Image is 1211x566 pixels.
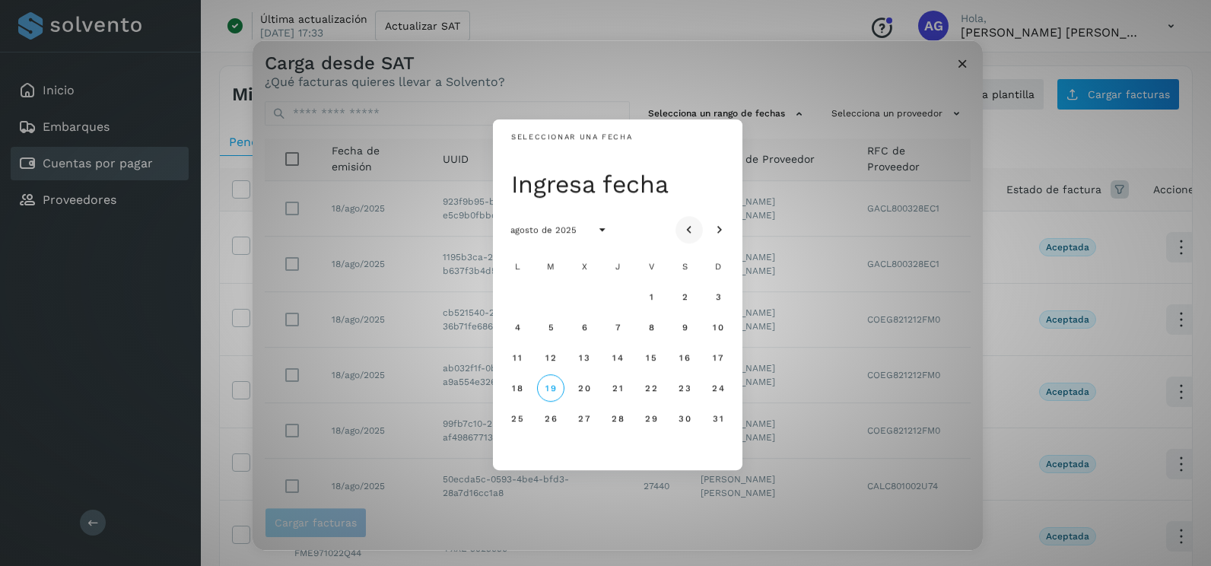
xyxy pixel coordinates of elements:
div: X [569,251,599,281]
span: agosto de 2025 [510,224,577,235]
button: lunes, 25 de agosto de 2025 [504,405,531,432]
button: domingo, 10 de agosto de 2025 [704,313,732,341]
div: M [536,251,566,281]
span: 6 [580,322,587,332]
span: 18 [511,383,523,393]
button: viernes, 22 de agosto de 2025 [637,374,665,402]
div: J [602,251,633,281]
button: lunes, 4 de agosto de 2025 [504,313,531,341]
span: 17 [712,352,723,363]
span: 12 [545,352,556,363]
button: sábado, 2 de agosto de 2025 [671,283,698,310]
span: 29 [644,413,657,424]
span: 24 [711,383,724,393]
span: 27 [577,413,590,424]
button: jueves, 7 de agosto de 2025 [604,313,631,341]
span: 28 [611,413,624,424]
button: domingo, 31 de agosto de 2025 [704,405,732,432]
span: 8 [647,322,654,332]
button: Hoy, martes, 19 de agosto de 2025 [537,374,564,402]
div: D [703,251,733,281]
div: V [636,251,666,281]
span: 9 [681,322,688,332]
button: sábado, 30 de agosto de 2025 [671,405,698,432]
button: viernes, 1 de agosto de 2025 [637,283,665,310]
button: martes, 26 de agosto de 2025 [537,405,564,432]
span: 11 [512,352,522,363]
button: Mes anterior [675,216,703,243]
button: martes, 12 de agosto de 2025 [537,344,564,371]
span: 23 [678,383,691,393]
button: viernes, 8 de agosto de 2025 [637,313,665,341]
span: 14 [612,352,623,363]
button: jueves, 21 de agosto de 2025 [604,374,631,402]
button: viernes, 15 de agosto de 2025 [637,344,665,371]
div: S [669,251,700,281]
span: 30 [678,413,691,424]
span: 19 [545,383,556,393]
button: domingo, 3 de agosto de 2025 [704,283,732,310]
span: 31 [712,413,723,424]
span: 26 [544,413,557,424]
button: lunes, 11 de agosto de 2025 [504,344,531,371]
button: miércoles, 13 de agosto de 2025 [571,344,598,371]
button: jueves, 28 de agosto de 2025 [604,405,631,432]
span: 16 [679,352,690,363]
button: sábado, 9 de agosto de 2025 [671,313,698,341]
button: jueves, 14 de agosto de 2025 [604,344,631,371]
button: Seleccionar año [589,216,616,243]
span: 5 [547,322,554,332]
span: 20 [577,383,590,393]
button: miércoles, 27 de agosto de 2025 [571,405,598,432]
span: 22 [644,383,657,393]
span: 4 [513,322,520,332]
button: lunes, 18 de agosto de 2025 [504,374,531,402]
button: Mes siguiente [706,216,733,243]
button: miércoles, 6 de agosto de 2025 [571,313,598,341]
div: Ingresa fecha [511,169,733,199]
span: 7 [614,322,621,332]
span: 10 [712,322,723,332]
button: viernes, 29 de agosto de 2025 [637,405,665,432]
div: L [502,251,532,281]
button: sábado, 23 de agosto de 2025 [671,374,698,402]
span: 2 [681,291,688,302]
span: 15 [645,352,656,363]
button: domingo, 24 de agosto de 2025 [704,374,732,402]
button: domingo, 17 de agosto de 2025 [704,344,732,371]
button: miércoles, 20 de agosto de 2025 [571,374,598,402]
span: 3 [714,291,721,302]
button: martes, 5 de agosto de 2025 [537,313,564,341]
div: Seleccionar una fecha [511,132,632,144]
span: 13 [578,352,590,363]
span: 21 [612,383,623,393]
button: agosto de 2025 [497,216,589,243]
span: 1 [648,291,653,302]
button: sábado, 16 de agosto de 2025 [671,344,698,371]
span: 25 [510,413,523,424]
